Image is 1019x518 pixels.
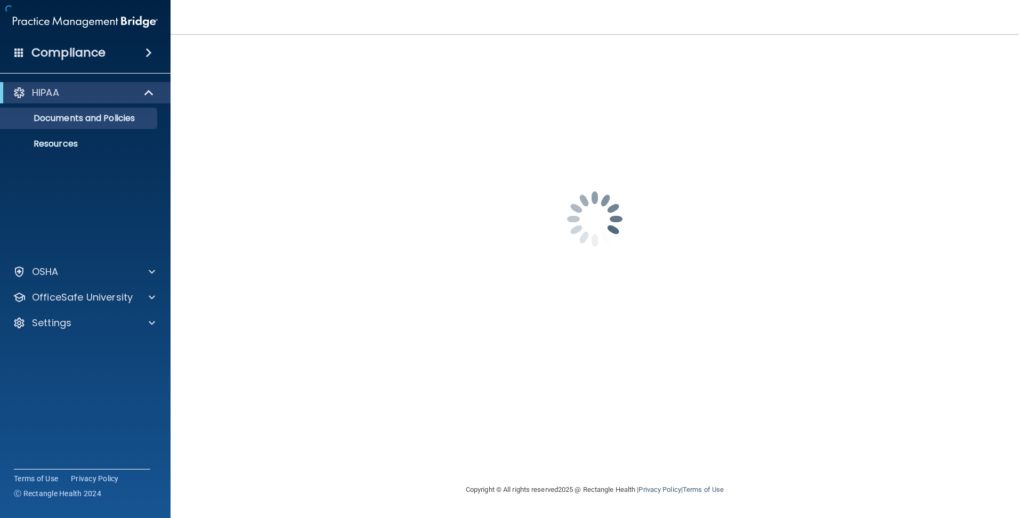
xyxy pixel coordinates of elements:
[7,139,152,149] p: Resources
[71,473,119,484] a: Privacy Policy
[638,485,681,493] a: Privacy Policy
[32,317,71,329] p: Settings
[13,265,155,278] a: OSHA
[683,485,724,493] a: Terms of Use
[400,473,789,507] div: Copyright © All rights reserved 2025 @ Rectangle Health | |
[835,442,1006,485] iframe: Drift Widget Chat Controller
[13,86,155,99] a: HIPAA
[32,265,59,278] p: OSHA
[7,113,152,124] p: Documents and Policies
[32,86,59,99] p: HIPAA
[32,291,133,304] p: OfficeSafe University
[14,473,58,484] a: Terms of Use
[541,166,648,272] img: spinner.e123f6fc.gif
[13,291,155,304] a: OfficeSafe University
[13,317,155,329] a: Settings
[14,488,101,499] span: Ⓒ Rectangle Health 2024
[31,45,106,60] h4: Compliance
[13,11,158,33] img: PMB logo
